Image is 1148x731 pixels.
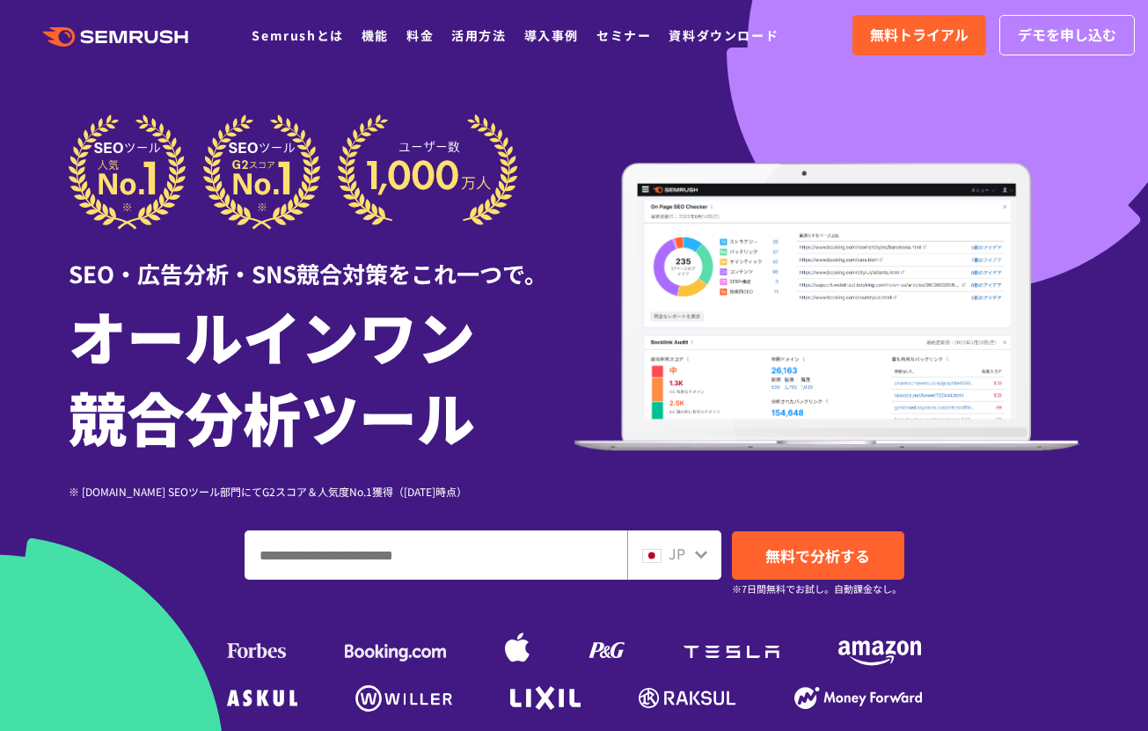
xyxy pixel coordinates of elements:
[870,24,969,47] span: 無料トライアル
[252,26,343,44] a: Semrushとは
[245,531,626,579] input: ドメイン、キーワードまたはURLを入力してください
[524,26,579,44] a: 導入事例
[669,26,779,44] a: 資料ダウンロード
[732,581,902,597] small: ※7日間無料でお試し。自動課金なし。
[406,26,434,44] a: 料金
[765,545,870,567] span: 無料で分析する
[852,15,986,55] a: 無料トライアル
[451,26,506,44] a: 活用方法
[1018,24,1116,47] span: デモを申し込む
[69,295,574,457] h1: オールインワン 競合分析ツール
[362,26,389,44] a: 機能
[596,26,651,44] a: セミナー
[69,230,574,290] div: SEO・広告分析・SNS競合対策をこれ一つで。
[999,15,1135,55] a: デモを申し込む
[669,543,685,564] span: JP
[69,483,574,500] div: ※ [DOMAIN_NAME] SEOツール部門にてG2スコア＆人気度No.1獲得（[DATE]時点）
[732,531,904,580] a: 無料で分析する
